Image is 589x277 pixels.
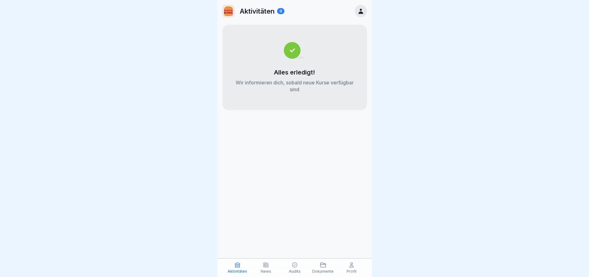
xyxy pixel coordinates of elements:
[312,269,334,274] p: Dokumente
[277,8,284,14] div: 0
[261,269,271,274] p: News
[274,69,315,76] p: Alles erledigt!
[223,5,234,17] img: w2f18lwxr3adf3talrpwf6id.png
[240,7,275,15] p: Aktivitäten
[347,269,356,274] p: Profil
[228,269,247,274] p: Aktivitäten
[289,269,301,274] p: Audits
[284,42,305,59] img: completed.svg
[235,79,355,93] p: Wir informieren dich, sobald neue Kurse verfügbar sind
